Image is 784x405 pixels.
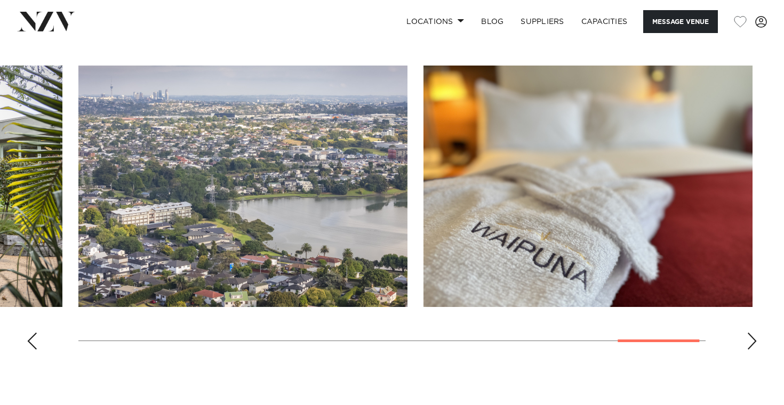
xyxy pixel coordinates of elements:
a: Locations [398,10,473,33]
swiper-slide: 13 / 14 [78,66,407,307]
button: Message Venue [643,10,718,33]
img: nzv-logo.png [17,12,75,31]
a: Capacities [573,10,636,33]
a: SUPPLIERS [512,10,572,33]
swiper-slide: 14 / 14 [423,66,753,307]
a: BLOG [473,10,512,33]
